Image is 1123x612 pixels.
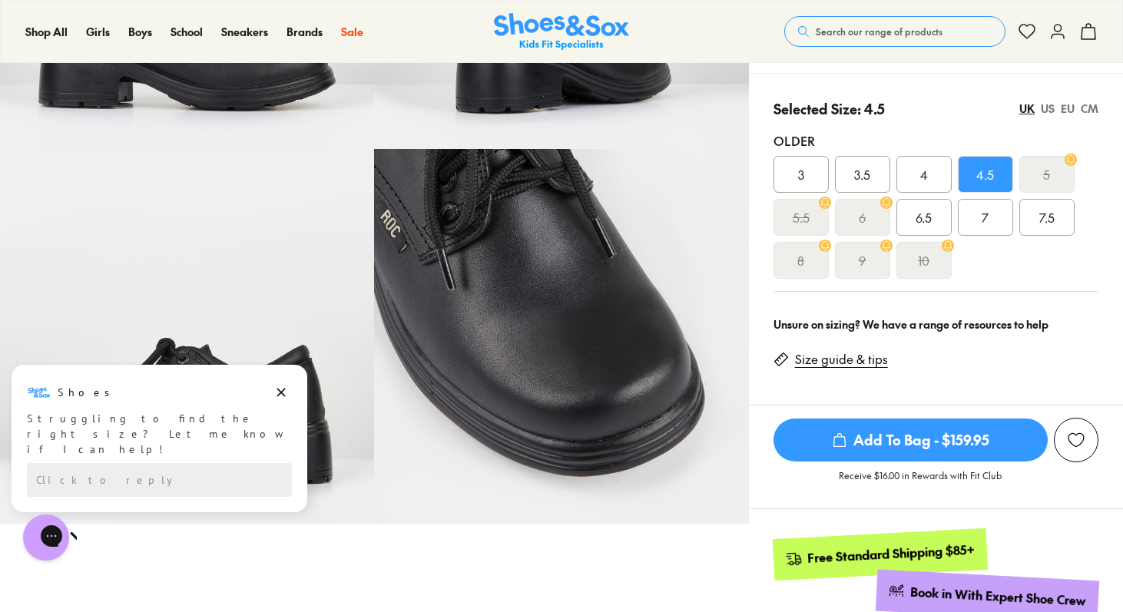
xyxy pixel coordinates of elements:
[982,208,989,227] span: 7
[171,24,203,40] a: School
[797,251,804,270] s: 8
[27,101,292,134] div: Reply to the campaigns
[25,24,68,40] a: Shop All
[221,24,268,40] a: Sneakers
[798,165,804,184] span: 3
[854,165,870,184] span: 3.5
[1054,418,1098,462] button: Add to Wishlist
[816,25,942,38] span: Search our range of products
[920,165,928,184] span: 4
[859,251,866,270] s: 9
[774,418,1048,461] span: Add To Bag - $159.95
[171,24,203,39] span: School
[341,24,363,39] span: Sale
[12,18,307,94] div: Message from Shoes. Struggling to find the right size? Let me know if I can help!
[774,418,1048,462] button: Add To Bag - $159.95
[25,24,68,39] span: Shop All
[374,149,748,523] img: 14_1
[27,18,51,42] img: Shoes logo
[128,24,152,39] span: Boys
[772,528,987,581] a: Free Standard Shipping $85+
[774,316,1098,332] div: Unsure on sizing? We have a range of resources to help
[916,208,932,227] span: 6.5
[793,208,810,227] s: 5.5
[86,24,110,40] a: Girls
[128,24,152,40] a: Boys
[12,2,307,150] div: Campaign message
[86,24,110,39] span: Girls
[1081,101,1098,117] div: CM
[859,208,866,227] s: 6
[784,16,1005,47] button: Search our range of products
[1061,101,1075,117] div: EU
[839,468,1002,496] p: Receive $16.00 in Rewards with Fit Club
[795,351,888,368] a: Size guide & tips
[270,19,292,41] button: Dismiss campaign
[910,584,1087,610] div: Book in With Expert Shoe Crew
[1019,101,1035,117] div: UK
[918,251,929,270] s: 10
[976,165,994,184] span: 4.5
[774,98,885,119] p: Selected Size: 4.5
[341,24,363,40] a: Sale
[494,13,629,51] img: SNS_Logo_Responsive.svg
[494,13,629,51] a: Shoes & Sox
[58,22,118,38] h3: Shoes
[221,24,268,39] span: Sneakers
[27,48,292,94] div: Struggling to find the right size? Let me know if I can help!
[287,24,323,39] span: Brands
[807,541,975,566] div: Free Standard Shipping $85+
[15,509,77,566] iframe: Gorgias live chat messenger
[774,131,1098,150] div: Older
[1039,208,1055,227] span: 7.5
[1041,101,1055,117] div: US
[1043,165,1050,184] s: 5
[287,24,323,40] a: Brands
